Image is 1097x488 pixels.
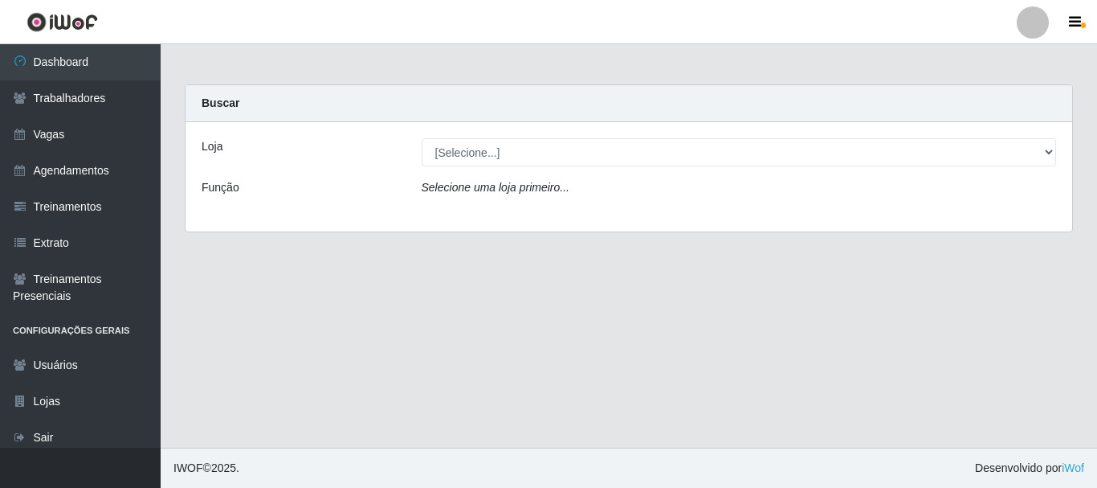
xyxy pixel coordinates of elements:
span: © 2025 . [173,460,239,477]
img: CoreUI Logo [27,12,98,32]
span: Desenvolvido por [975,460,1084,477]
i: Selecione uma loja primeiro... [422,181,569,194]
a: iWof [1062,461,1084,474]
label: Função [202,179,239,196]
span: IWOF [173,461,203,474]
label: Loja [202,138,222,155]
strong: Buscar [202,96,239,109]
